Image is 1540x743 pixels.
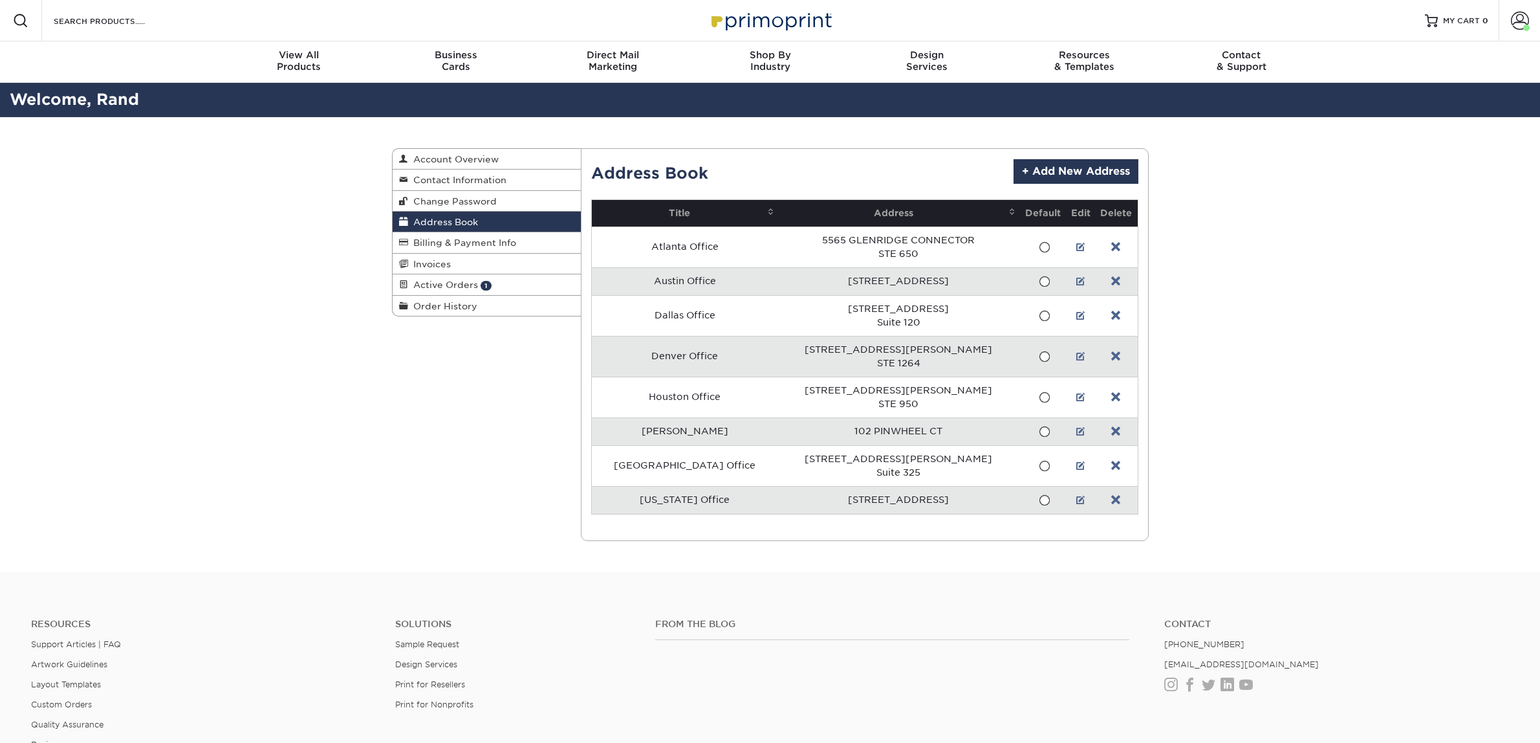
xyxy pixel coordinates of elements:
input: SEARCH PRODUCTS..... [52,13,179,28]
th: Default [1019,200,1067,227]
a: Resources& Templates [1006,41,1163,83]
td: [STREET_ADDRESS][PERSON_NAME] Suite 325 [778,445,1019,486]
span: Business [377,49,534,61]
td: Austin Office [592,267,778,295]
a: [EMAIL_ADDRESS][DOMAIN_NAME] [1164,660,1319,669]
a: Contact Information [393,170,581,190]
span: Change Password [408,196,497,206]
td: [US_STATE] Office [592,486,778,514]
td: Atlanta Office [592,227,778,267]
span: Resources [1006,49,1163,61]
a: BusinessCards [377,41,534,83]
span: Shop By [691,49,849,61]
a: Address Book [393,212,581,232]
a: Print for Resellers [395,680,465,689]
span: Contact [1163,49,1320,61]
div: & Templates [1006,49,1163,72]
a: Change Password [393,191,581,212]
span: Billing & Payment Info [408,238,516,248]
th: Address [778,200,1019,227]
th: Delete [1094,200,1137,227]
td: Dallas Office [592,295,778,336]
span: Design [849,49,1006,61]
a: Custom Orders [31,700,92,709]
span: Order History [408,301,477,311]
a: + Add New Address [1014,159,1138,184]
div: Services [849,49,1006,72]
div: Industry [691,49,849,72]
h4: Solutions [395,619,636,630]
div: & Support [1163,49,1320,72]
a: Design Services [395,660,457,669]
span: Active Orders [408,280,478,290]
a: Account Overview [393,149,581,170]
a: Print for Nonprofits [395,700,473,709]
a: Quality Assurance [31,720,103,729]
span: View All [221,49,378,61]
div: Cards [377,49,534,72]
a: Layout Templates [31,680,101,689]
span: Account Overview [408,154,499,164]
span: Address Book [408,217,478,227]
td: [STREET_ADDRESS] Suite 120 [778,295,1019,336]
td: [STREET_ADDRESS][PERSON_NAME] STE 950 [778,377,1019,417]
td: Houston Office [592,377,778,417]
span: Contact Information [408,175,506,185]
a: Direct MailMarketing [534,41,691,83]
th: Title [592,200,778,227]
a: Active Orders 1 [393,274,581,295]
a: View AllProducts [221,41,378,83]
span: Direct Mail [534,49,691,61]
h4: Resources [31,619,376,630]
div: Products [221,49,378,72]
h2: Address Book [591,159,708,183]
span: 1 [481,281,492,291]
a: [PHONE_NUMBER] [1164,639,1244,649]
a: Billing & Payment Info [393,232,581,253]
h4: From the Blog [655,619,1130,630]
div: Marketing [534,49,691,72]
a: Contact& Support [1163,41,1320,83]
td: [STREET_ADDRESS] [778,486,1019,514]
td: 5565 GLENRIDGE CONNECTOR STE 650 [778,227,1019,267]
td: [STREET_ADDRESS] [778,267,1019,295]
td: [GEOGRAPHIC_DATA] Office [592,445,778,486]
th: Edit [1067,200,1094,227]
a: Sample Request [395,639,459,649]
a: Invoices [393,254,581,274]
span: 0 [1482,16,1488,25]
td: 102 PINWHEEL CT [778,417,1019,445]
td: Denver Office [592,336,778,377]
a: Order History [393,296,581,316]
td: [PERSON_NAME] [592,417,778,445]
a: Shop ByIndustry [691,41,849,83]
span: MY CART [1443,16,1480,27]
span: Invoices [408,259,451,269]
a: Contact [1164,619,1509,630]
a: Support Articles | FAQ [31,639,121,649]
td: [STREET_ADDRESS][PERSON_NAME] STE 1264 [778,336,1019,377]
img: Primoprint [706,6,835,34]
a: Artwork Guidelines [31,660,107,669]
a: DesignServices [849,41,1006,83]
